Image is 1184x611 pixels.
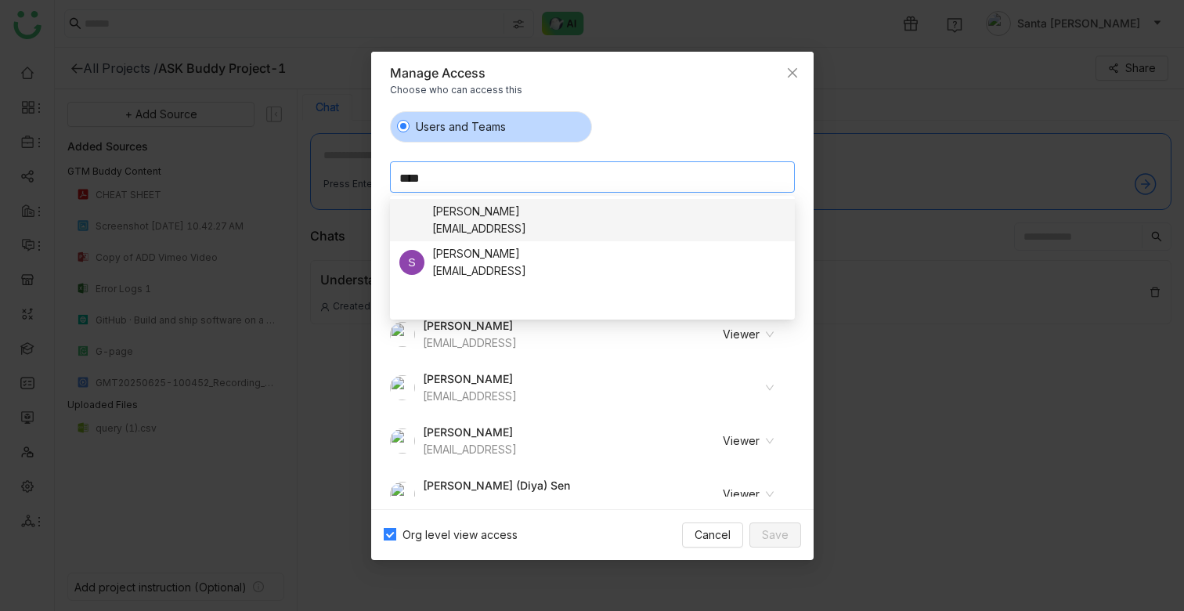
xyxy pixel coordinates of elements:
nz-select-item: Viewer [683,429,774,453]
div: [EMAIL_ADDRESS] [423,494,570,512]
h4: [PERSON_NAME] [423,424,517,441]
h4: [PERSON_NAME] [423,371,517,388]
button: Cancel [682,522,743,548]
img: 6860d480bc89cb0674c8c7e9 [390,322,415,347]
button: Close [771,52,814,94]
div: [EMAIL_ADDRESS] [423,441,517,458]
img: 684a9c4cde261c4b36a3dad4 [390,428,415,454]
div: [EMAIL_ADDRESS] [432,262,526,280]
nz-option-item: Sreedhar Peddineni [390,241,795,284]
div: [EMAIL_ADDRESS] [423,388,517,405]
div: [PERSON_NAME] [432,203,526,220]
span: Users and Teams [410,118,512,136]
div: Choose who can access this [390,81,795,99]
div: Manage Access [390,64,486,81]
div: [EMAIL_ADDRESS] [423,334,517,352]
h4: [PERSON_NAME] [423,317,517,334]
div: [PERSON_NAME] [432,245,526,262]
button: Save [749,522,801,548]
div: [EMAIL_ADDRESS] [432,220,526,237]
nz-select-item: Viewer [683,323,774,346]
span: Cancel [695,526,731,544]
div: S [399,250,424,275]
img: 684a9742de261c4b36a3ada0 [399,208,424,233]
h4: [PERSON_NAME] (Diya) Sen [423,477,570,494]
span: Org level view access [396,526,524,544]
img: 6867be86767aa130bf4aa19d [390,375,415,400]
img: 685e6ad8312a0600013370c5 [390,482,415,507]
nz-option-item: Jayasree Lekkalapudi [390,199,795,241]
nz-select-item: Viewer [683,483,774,506]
